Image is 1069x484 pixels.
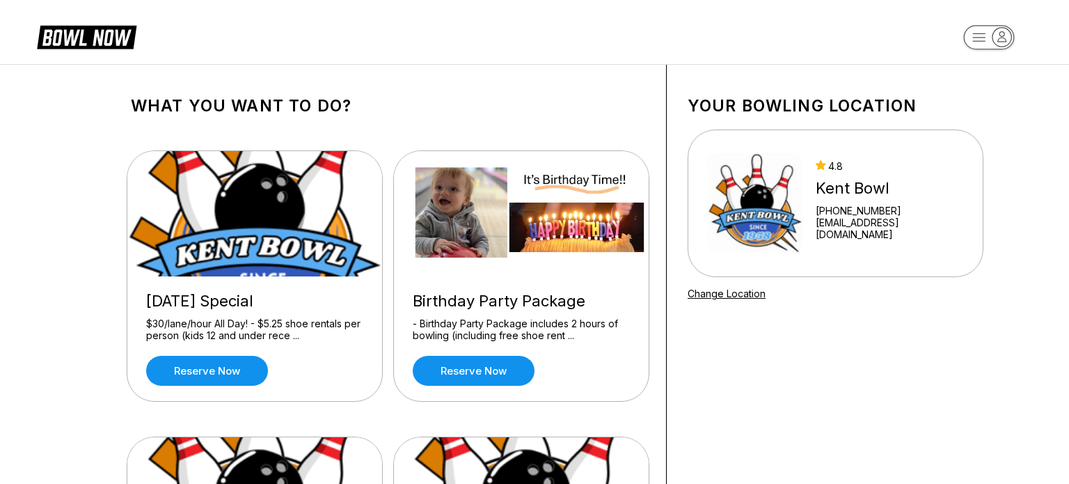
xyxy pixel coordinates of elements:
[146,356,268,386] a: Reserve now
[131,96,645,116] h1: What you want to do?
[816,179,965,198] div: Kent Bowl
[127,151,383,276] img: Wednesday Special
[413,318,630,342] div: - Birthday Party Package includes 2 hours of bowling (including free shoe rent ...
[816,217,965,240] a: [EMAIL_ADDRESS][DOMAIN_NAME]
[688,288,766,299] a: Change Location
[394,151,650,276] img: Birthday Party Package
[706,151,803,256] img: Kent Bowl
[816,160,965,172] div: 4.8
[688,96,983,116] h1: Your bowling location
[146,292,363,311] div: [DATE] Special
[413,292,630,311] div: Birthday Party Package
[816,205,965,217] div: [PHONE_NUMBER]
[413,356,534,386] a: Reserve now
[146,318,363,342] div: $30/lane/hour All Day! - $5.25 shoe rentals per person (kids 12 and under rece ...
